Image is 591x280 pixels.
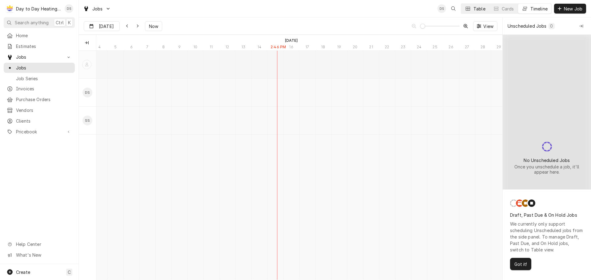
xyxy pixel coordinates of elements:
[225,45,229,49] span: 12
[321,45,325,49] span: 18
[508,23,547,29] div: Unscheduled Jobs
[305,45,309,49] span: 17
[289,45,293,49] span: 16
[510,258,531,270] button: Got it!
[563,6,584,12] span: New Job
[16,252,71,258] span: What's New
[4,52,75,62] a: Go to Jobs
[385,45,389,49] span: 22
[16,65,72,71] span: Jobs
[56,19,64,26] span: Ctrl
[4,105,75,115] a: Vendors
[82,116,92,125] div: Shaun Smith's Avatar
[4,41,75,51] a: Estimates
[510,221,584,253] div: We currently only support scheduling Unscheduled jobs from the side panel. To manage Draft, Past ...
[16,85,72,92] span: Invoices
[271,45,286,49] label: 2:46 PM
[337,45,341,49] span: 19
[4,250,75,260] a: Go to What's New
[4,84,75,94] a: Invoices
[401,45,405,49] span: 23
[576,21,586,31] button: Collapse Unscheduled Jobs
[554,4,586,14] button: New Job
[369,45,373,49] span: 21
[193,45,197,49] span: 10
[6,4,14,13] div: Day to Day Heating and Cooling's Avatar
[210,45,213,49] span: 11
[145,21,162,31] button: Now
[4,17,75,28] button: Search anythingCtrlK
[510,212,584,218] div: Draft, Past Due & On Hold Jobs
[257,45,261,49] span: 14
[473,21,497,31] button: View
[241,45,245,49] span: 13
[82,88,92,97] div: David Silvestre's Avatar
[16,43,72,49] span: Estimates
[417,45,421,49] span: 24
[148,23,159,30] span: Now
[437,4,446,13] div: DS
[82,116,92,125] div: SS
[6,4,14,13] div: D
[282,34,301,43] span: [DATE]
[79,35,97,51] div: Technicians column. SPACE for context menu
[96,51,502,280] div: normal
[84,21,120,31] button: [DATE]
[65,4,73,13] div: DS
[82,88,92,97] div: DS
[130,45,133,49] span: 6
[16,32,72,39] span: Home
[4,239,75,249] a: Go to Help Center
[448,45,453,49] span: 26
[16,241,71,247] span: Help Center
[68,19,71,26] span: K
[465,45,469,49] span: 27
[65,4,73,13] div: David Silvestre's Avatar
[448,4,458,14] button: Open search
[4,116,75,126] a: Clients
[92,6,103,12] span: Jobs
[503,35,591,280] div: normal
[4,127,75,137] a: Go to Pricebook
[15,19,49,26] span: Search anything
[16,128,62,135] span: Pricebook
[68,269,71,275] span: C
[79,51,96,280] div: left
[513,261,528,267] span: Got it!
[480,45,485,49] span: 28
[16,270,30,275] span: Create
[432,45,437,49] span: 25
[81,4,113,14] a: Go to Jobs
[530,6,548,12] div: Timeline
[114,45,117,49] span: 5
[16,75,72,82] span: Job Series
[16,96,72,103] span: Purchase Orders
[16,118,72,124] span: Clients
[4,63,75,73] a: Jobs
[502,6,514,12] div: Cards
[4,73,75,84] a: Job Series
[162,45,165,49] span: 8
[16,6,61,12] div: Day to Day Heating and Cooling
[16,54,62,60] span: Jobs
[178,45,181,49] span: 9
[473,6,485,12] div: Table
[4,94,75,105] a: Purchase Orders
[4,30,75,41] a: Home
[497,45,501,49] span: 29
[550,23,553,29] div: 0
[353,45,357,49] span: 20
[98,45,101,49] span: 4
[482,23,495,30] span: View
[16,107,72,113] span: Vendors
[146,45,148,49] span: 7
[437,4,446,13] div: David Silvestre's Avatar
